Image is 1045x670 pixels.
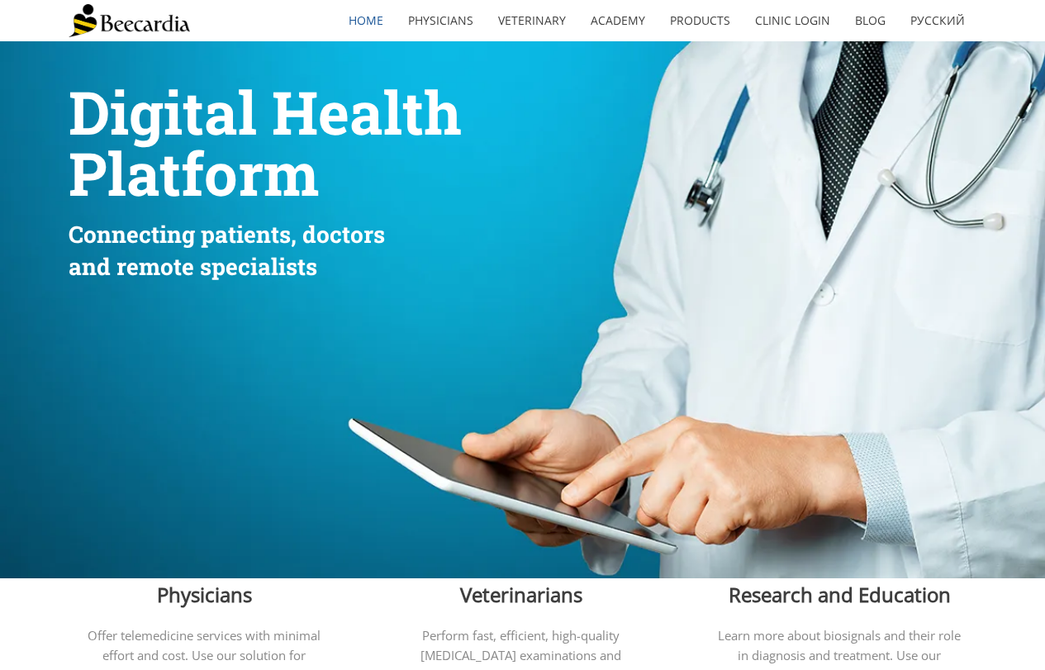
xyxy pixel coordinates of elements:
[578,2,658,40] a: Academy
[69,73,462,151] span: Digital Health
[486,2,578,40] a: Veterinary
[460,581,582,608] span: Veterinarians
[157,581,252,608] span: Physicians
[743,2,843,40] a: Clinic Login
[658,2,743,40] a: Products
[898,2,977,40] a: Русский
[69,134,319,212] span: Platform
[69,251,317,282] span: and remote specialists
[729,581,951,608] span: Research and Education
[69,4,190,37] img: Beecardia
[843,2,898,40] a: Blog
[336,2,396,40] a: home
[69,219,385,249] span: Connecting patients, doctors
[396,2,486,40] a: Physicians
